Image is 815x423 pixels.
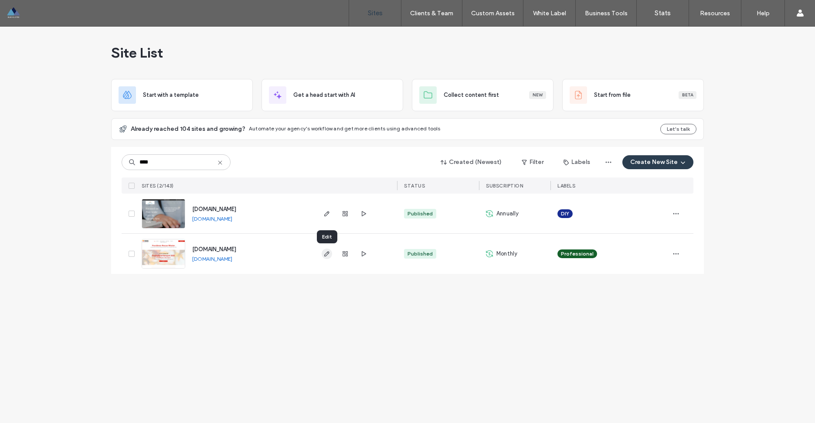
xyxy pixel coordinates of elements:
label: White Label [533,10,566,17]
span: Already reached 104 sites and growing? [131,125,245,133]
span: SUBSCRIPTION [486,183,523,189]
div: Edit [317,230,337,243]
span: SITES (2/143) [142,183,174,189]
span: Collect content first [444,91,499,99]
button: Filter [513,155,552,169]
div: Collect content firstNew [412,79,554,111]
button: Create New Site [622,155,693,169]
a: [DOMAIN_NAME] [192,206,236,212]
div: Published [407,210,433,218]
span: Help [20,6,38,14]
div: Published [407,250,433,258]
div: New [529,91,546,99]
div: Start with a template [111,79,253,111]
a: [DOMAIN_NAME] [192,256,232,262]
label: Stats [655,9,671,17]
button: Labels [556,155,598,169]
span: Monthly [496,249,517,258]
a: [DOMAIN_NAME] [192,215,232,222]
span: STATUS [404,183,425,189]
button: Created (Newest) [433,155,509,169]
div: Start from fileBeta [562,79,704,111]
span: Automate your agency's workflow and get more clients using advanced tools [249,125,441,132]
label: Clients & Team [410,10,453,17]
a: [DOMAIN_NAME] [192,246,236,252]
div: Get a head start with AI [261,79,403,111]
button: Let's talk [660,124,696,134]
span: Start with a template [143,91,199,99]
label: Resources [700,10,730,17]
span: Professional [561,250,594,258]
label: Business Tools [585,10,628,17]
span: Site List [111,44,163,61]
label: Custom Assets [471,10,515,17]
span: Get a head start with AI [293,91,355,99]
div: Beta [679,91,696,99]
label: Help [757,10,770,17]
span: Annually [496,209,519,218]
span: LABELS [557,183,575,189]
span: Start from file [594,91,631,99]
label: Sites [368,9,383,17]
span: DIY [561,210,569,218]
